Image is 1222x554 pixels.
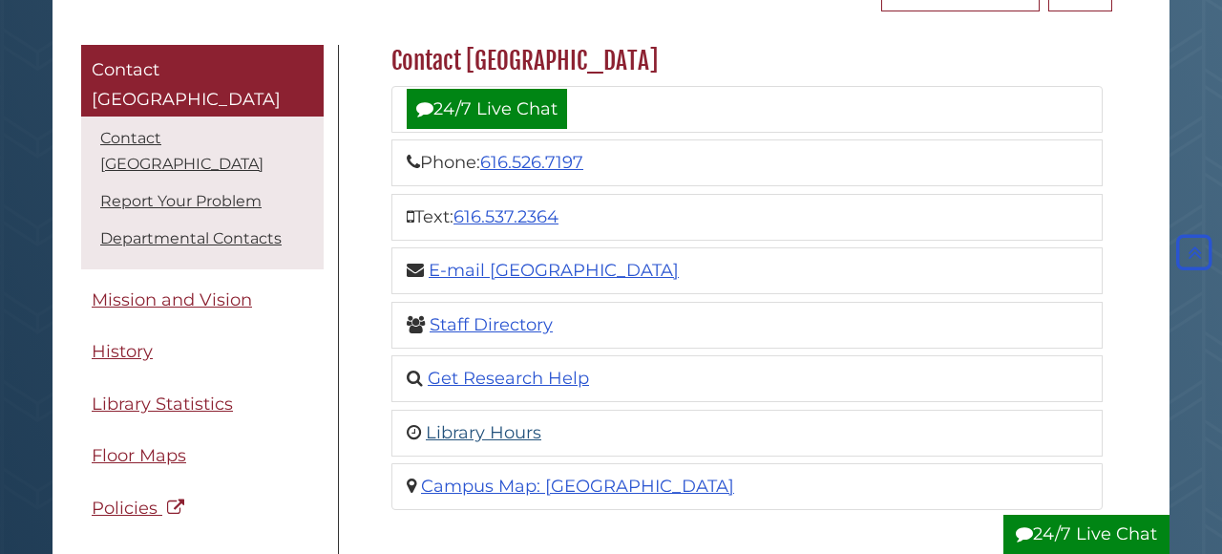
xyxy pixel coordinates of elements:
h2: Contact [GEOGRAPHIC_DATA] [382,46,1112,76]
a: History [81,330,324,373]
div: Guide Pages [81,45,324,540]
a: Floor Maps [81,435,324,478]
a: 616.537.2364 [453,206,558,227]
a: Mission and Vision [81,279,324,322]
span: Library Statistics [92,394,233,415]
a: Staff Directory [430,314,553,335]
a: 616.526.7197 [480,152,583,173]
a: Campus Map: [GEOGRAPHIC_DATA] [421,476,734,497]
a: 24/7 Live Chat [407,89,567,129]
a: Contact [GEOGRAPHIC_DATA] [100,129,263,173]
span: Floor Maps [92,445,186,466]
a: E-mail [GEOGRAPHIC_DATA] [429,260,679,281]
a: Back to Top [1171,243,1217,264]
span: Contact [GEOGRAPHIC_DATA] [92,59,281,111]
span: Mission and Vision [92,289,252,310]
a: Contact [GEOGRAPHIC_DATA] [81,45,324,117]
li: Phone: [391,139,1103,186]
li: Text: [391,194,1103,241]
a: Report Your Problem [100,192,262,210]
a: Departmental Contacts [100,229,282,247]
span: Policies [92,498,158,519]
a: Policies [81,487,324,530]
a: Get Research Help [428,368,589,389]
a: Library Statistics [81,383,324,426]
button: 24/7 Live Chat [1003,515,1169,554]
a: Library Hours [426,422,541,443]
span: History [92,341,153,362]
